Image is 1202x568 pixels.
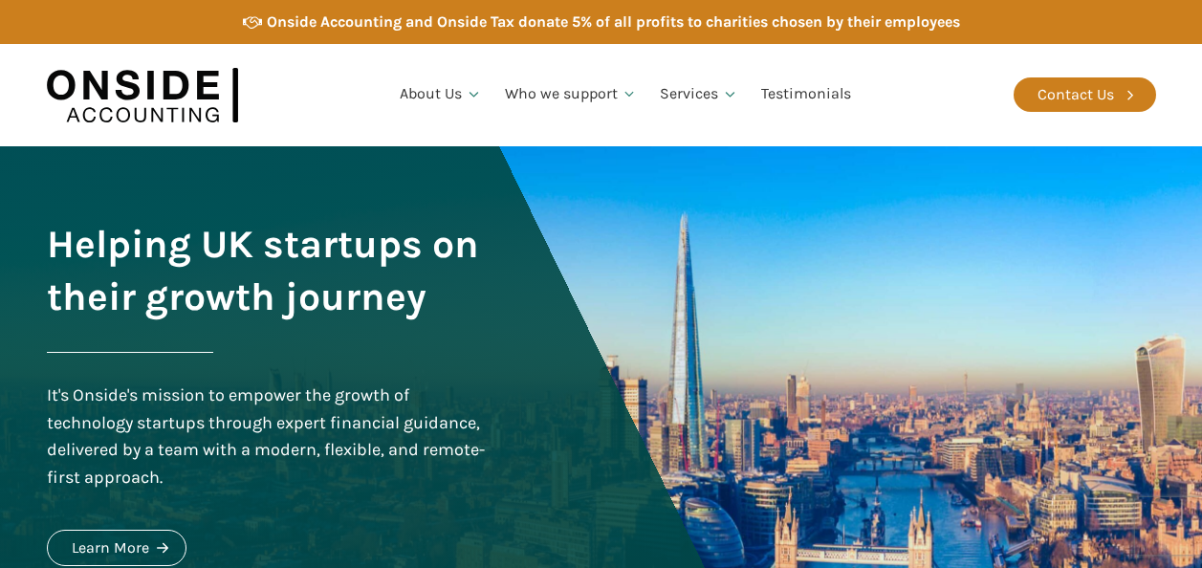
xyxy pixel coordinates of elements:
[1014,77,1156,112] a: Contact Us
[72,535,149,560] div: Learn More
[1038,82,1114,107] div: Contact Us
[493,62,649,127] a: Who we support
[47,58,238,132] img: Onside Accounting
[47,382,491,492] div: It's Onside's mission to empower the growth of technology startups through expert financial guida...
[388,62,493,127] a: About Us
[750,62,863,127] a: Testimonials
[267,10,960,34] div: Onside Accounting and Onside Tax donate 5% of all profits to charities chosen by their employees
[648,62,750,127] a: Services
[47,218,491,323] h1: Helping UK startups on their growth journey
[47,530,186,566] a: Learn More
